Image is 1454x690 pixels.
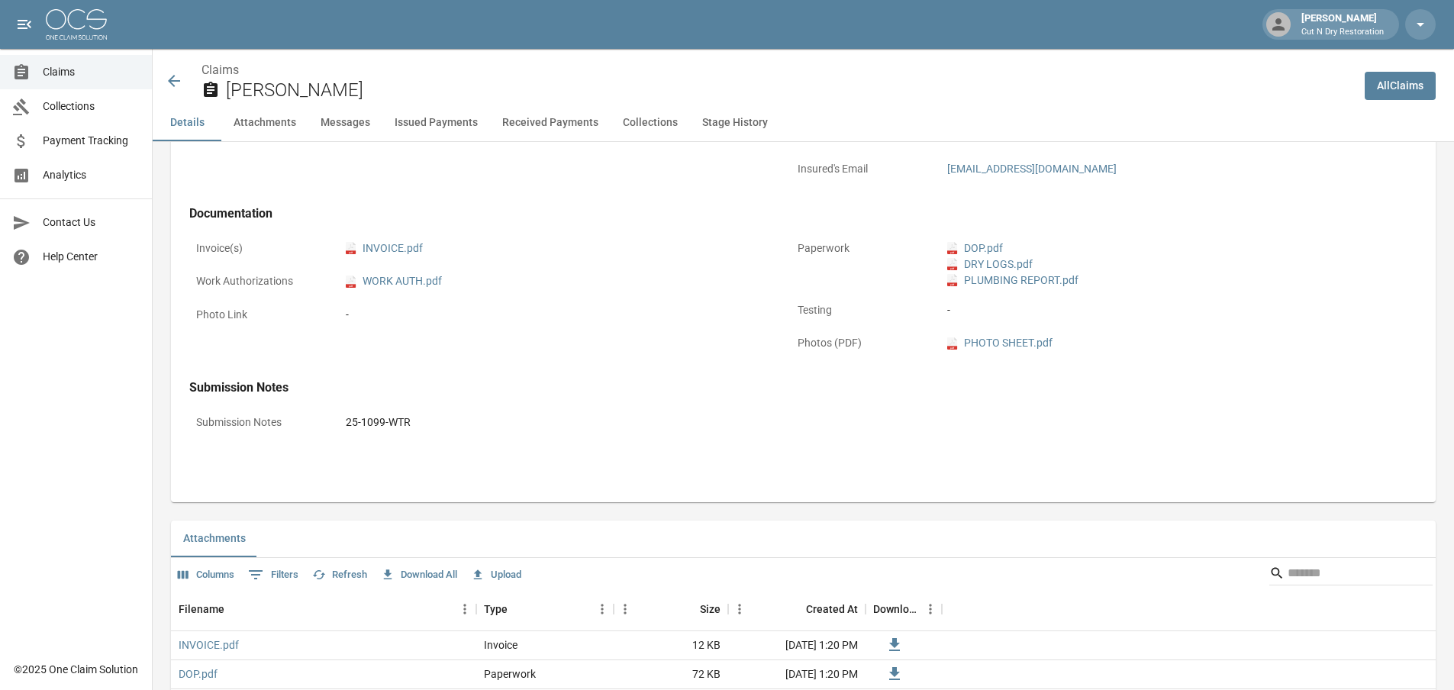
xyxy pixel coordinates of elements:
[690,105,780,141] button: Stage History
[189,234,327,263] p: Invoice(s)
[153,105,1454,141] div: anchor tabs
[1269,561,1433,588] div: Search
[43,249,140,265] span: Help Center
[201,63,239,77] a: Claims
[43,214,140,231] span: Contact Us
[46,9,107,40] img: ocs-logo-white-transparent.png
[9,9,40,40] button: open drawer
[791,234,928,263] p: Paperwork
[484,637,517,653] div: Invoice
[919,598,942,621] button: Menu
[484,666,536,682] div: Paperwork
[1365,72,1436,100] a: AllClaims
[179,588,224,630] div: Filename
[476,588,614,630] div: Type
[484,588,508,630] div: Type
[189,206,1374,221] h4: Documentation
[806,588,858,630] div: Created At
[43,98,140,114] span: Collections
[947,335,1053,351] a: pdfPHOTO SHEET.pdf
[221,105,308,141] button: Attachments
[791,154,928,184] p: Insured's Email
[43,133,140,149] span: Payment Tracking
[226,79,1352,102] h2: [PERSON_NAME]
[189,300,327,330] p: Photo Link
[179,666,218,682] a: DOP.pdf
[189,380,1374,395] h4: Submission Notes
[43,167,140,183] span: Analytics
[201,61,1352,79] nav: breadcrumb
[490,105,611,141] button: Received Payments
[611,105,690,141] button: Collections
[346,273,442,289] a: pdfWORK AUTH.pdf
[308,105,382,141] button: Messages
[700,588,721,630] div: Size
[728,631,866,660] div: [DATE] 1:20 PM
[171,588,476,630] div: Filename
[866,588,942,630] div: Download
[171,521,1436,557] div: related-list tabs
[728,588,866,630] div: Created At
[174,563,238,587] button: Select columns
[728,660,866,689] div: [DATE] 1:20 PM
[591,598,614,621] button: Menu
[947,240,1003,256] a: pdfDOP.pdf
[1301,26,1384,39] p: Cut N Dry Restoration
[614,588,728,630] div: Size
[43,64,140,80] span: Claims
[179,637,239,653] a: INVOICE.pdf
[614,631,728,660] div: 12 KB
[171,521,258,557] button: Attachments
[382,105,490,141] button: Issued Payments
[947,302,1367,318] div: -
[14,662,138,677] div: © 2025 One Claim Solution
[1295,11,1390,38] div: [PERSON_NAME]
[346,414,411,430] div: 25-1099-WTR
[346,240,423,256] a: pdfINVOICE.pdf
[308,563,371,587] button: Refresh
[189,408,327,437] p: Submission Notes
[728,598,751,621] button: Menu
[947,272,1078,289] a: pdfPLUMBING REPORT.pdf
[947,163,1117,175] a: [EMAIL_ADDRESS][DOMAIN_NAME]
[873,588,919,630] div: Download
[346,307,349,323] div: -
[189,266,327,296] p: Work Authorizations
[377,563,461,587] button: Download All
[244,563,302,587] button: Show filters
[614,598,637,621] button: Menu
[467,563,525,587] button: Upload
[947,256,1033,272] a: pdfDRY LOGS.pdf
[791,295,928,325] p: Testing
[614,660,728,689] div: 72 KB
[453,598,476,621] button: Menu
[153,105,221,141] button: Details
[791,328,928,358] p: Photos (PDF)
